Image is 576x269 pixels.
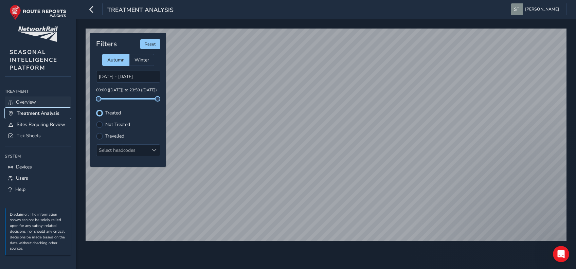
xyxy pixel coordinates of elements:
a: Users [5,173,71,184]
a: Tick Sheets [5,130,71,141]
span: Devices [16,164,32,170]
label: Travelled [105,134,124,139]
div: Winter [129,54,154,66]
label: Treated [105,111,121,115]
iframe: Intercom live chat [553,246,569,262]
span: Overview [16,99,36,105]
button: [PERSON_NAME] [511,3,561,15]
span: [PERSON_NAME] [525,3,559,15]
div: Select headcodes [96,145,149,156]
div: Autumn [102,54,129,66]
a: Treatment Analysis [5,108,71,119]
span: Tick Sheets [17,132,41,139]
img: rr logo [10,5,66,20]
h4: Filters [96,40,117,48]
span: Sites Requiring Review [17,121,65,128]
img: customer logo [18,26,58,42]
a: Overview [5,96,71,108]
span: Help [15,186,25,193]
span: Winter [134,57,149,63]
button: Reset [140,39,160,49]
img: diamond-layout [511,3,523,15]
div: System [5,151,71,161]
a: Sites Requiring Review [5,119,71,130]
a: Help [5,184,71,195]
canvas: Map [86,29,566,241]
p: 00:00 ([DATE]) to 23:59 ([DATE]) [96,87,160,93]
div: Treatment [5,86,71,96]
span: Treatment Analysis [17,110,59,116]
label: Not Treated [105,122,130,127]
a: Devices [5,161,71,173]
p: Disclaimer: The information shown can not be solely relied upon for any safety-related decisions,... [10,212,68,252]
span: Users [16,175,28,181]
span: Treatment Analysis [107,6,174,15]
span: Autumn [107,57,125,63]
span: SEASONAL INTELLIGENCE PLATFORM [10,48,57,72]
